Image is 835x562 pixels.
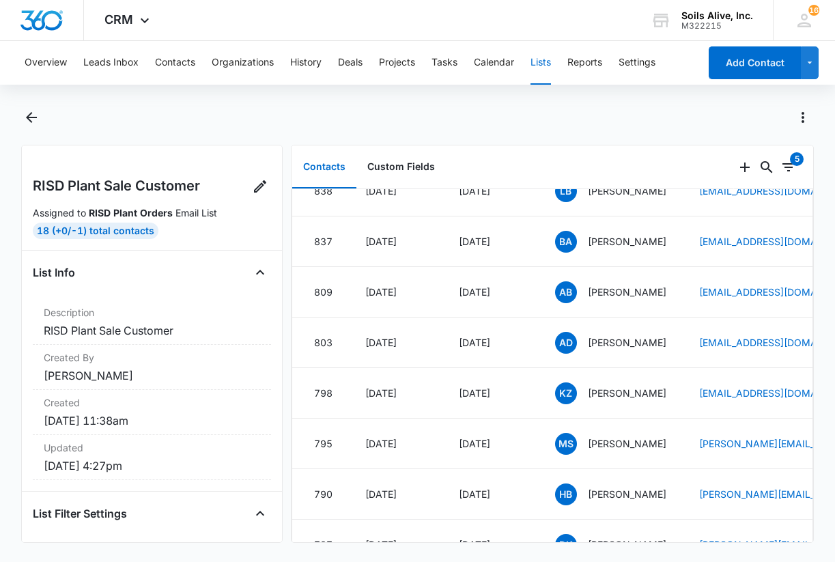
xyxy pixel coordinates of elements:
[249,262,271,283] button: Close
[44,322,260,339] dd: RISD Plant Sale Customer
[104,12,133,27] span: CRM
[555,433,577,455] span: MS
[459,234,522,249] div: [DATE]
[44,440,260,455] dt: Updated
[314,537,332,552] div: 787
[44,458,260,474] dd: [DATE] 4:27pm
[474,41,514,85] button: Calendar
[290,41,322,85] button: History
[431,41,457,85] button: Tasks
[314,335,332,350] div: 803
[567,41,602,85] button: Reports
[33,223,158,239] div: 18 (+0/-1) Total Contacts
[365,184,426,198] div: [DATE]
[459,184,522,198] div: [DATE]
[555,483,577,505] span: HB
[44,350,260,365] dt: Created By
[33,390,271,435] div: Created[DATE] 11:38am
[588,285,666,299] p: [PERSON_NAME]
[459,386,522,400] div: [DATE]
[588,487,666,501] p: [PERSON_NAME]
[459,436,522,451] div: [DATE]
[790,152,804,166] div: 5 items
[778,156,799,178] button: Filters
[734,156,756,178] button: Add
[619,41,655,85] button: Settings
[212,41,274,85] button: Organizations
[21,107,42,128] button: Back
[588,234,666,249] p: [PERSON_NAME]
[33,206,271,220] p: Assigned to Email List
[555,180,577,202] span: LB
[459,537,522,552] div: [DATE]
[33,505,127,522] h4: List Filter Settings
[33,300,271,345] div: DescriptionRISD Plant Sale Customer
[459,285,522,299] div: [DATE]
[365,537,426,552] div: [DATE]
[588,436,666,451] p: [PERSON_NAME]
[292,146,356,188] button: Contacts
[555,534,577,556] span: DK
[588,537,666,552] p: [PERSON_NAME]
[681,10,753,21] div: account name
[588,335,666,350] p: [PERSON_NAME]
[338,41,363,85] button: Deals
[314,184,332,198] div: 838
[44,412,260,429] dd: [DATE] 11:38am
[314,487,332,501] div: 790
[33,264,75,281] h4: List Info
[155,41,195,85] button: Contacts
[365,487,426,501] div: [DATE]
[314,436,332,451] div: 795
[756,156,778,178] button: Search...
[33,345,271,390] div: Created By[PERSON_NAME]
[44,305,260,320] dt: Description
[44,367,260,384] dd: [PERSON_NAME]
[365,335,426,350] div: [DATE]
[365,285,426,299] div: [DATE]
[681,21,753,31] div: account id
[459,335,522,350] div: [DATE]
[808,5,819,16] span: 16
[25,41,67,85] button: Overview
[89,207,173,219] strong: RISD Plant Orders
[314,386,332,400] div: 798
[555,281,577,303] span: AB
[808,5,819,16] div: notifications count
[314,234,332,249] div: 837
[588,386,666,400] p: [PERSON_NAME]
[356,146,446,188] button: Custom Fields
[365,436,426,451] div: [DATE]
[314,285,332,299] div: 809
[709,46,801,79] button: Add Contact
[555,332,577,354] span: AD
[365,234,426,249] div: [DATE]
[555,231,577,253] span: BA
[459,487,522,501] div: [DATE]
[365,386,426,400] div: [DATE]
[588,184,666,198] p: [PERSON_NAME]
[33,435,271,480] div: Updated[DATE] 4:27pm
[33,175,200,196] h2: RISD Plant Sale Customer
[379,41,415,85] button: Projects
[555,382,577,404] span: KZ
[249,503,271,524] button: Close
[83,41,139,85] button: Leads Inbox
[530,41,551,85] button: Lists
[44,395,260,410] dt: Created
[792,107,814,128] button: Actions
